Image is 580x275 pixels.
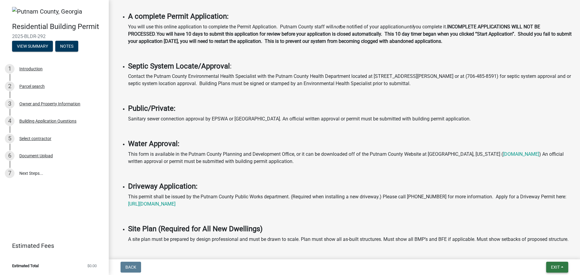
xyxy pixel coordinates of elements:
div: Building Application Questions [19,119,76,123]
i: until [404,24,413,30]
p: A site plan must be prepared by design professional and must be drawn to scale. Plan must show al... [128,236,573,243]
strong: INCOMPLETE APPLICATIONS WILL NOT BE PROCESSED [128,24,540,37]
div: 7 [5,168,14,178]
div: Owner and Property Information [19,102,80,106]
div: Select contractor [19,136,51,141]
strong: Water Approval: [128,139,179,148]
strong: Public/Private: [128,104,176,113]
h4: Residential Building Permit [12,22,104,31]
img: Putnam County, Georgia [12,7,82,16]
div: 4 [5,116,14,126]
strong: A complete Permit Application: [128,12,229,21]
div: 5 [5,134,14,143]
wm-modal-confirm: Summary [12,44,53,49]
div: Document Upload [19,154,53,158]
a: Estimated Fees [5,240,99,252]
div: 3 [5,99,14,109]
span: Back [125,265,136,270]
div: 2 [5,82,14,91]
p: This form is available in the Putnam County Planning and Development Office, or it can be downloa... [128,151,573,165]
strong: You will have 10 days to submit this application for review before your application is closed aut... [128,31,572,44]
div: Introduction [19,67,43,71]
i: not [333,24,340,30]
button: Notes [55,41,78,52]
p: Contact the Putnam County Environmental Health Specialist with the Putnam County Health Departmen... [128,73,573,87]
span: $0.00 [87,264,97,268]
p: Sanitary sewer connection approval by EPSWA or [GEOGRAPHIC_DATA]. An official written approval or... [128,115,573,123]
span: Exit [551,265,560,270]
strong: Driveway Application: [128,182,198,190]
a: [DOMAIN_NAME] [503,151,539,157]
p: This permit shall be issued by the Putnam County Public Works department. (Required when installi... [128,193,573,208]
button: View Summary [12,41,53,52]
p: You will use this online application to complete the Permit Application. Putnam County staff will... [128,23,573,45]
span: 2025-BLDR-292 [12,34,97,39]
strong: Septic System Locate/Approval [128,62,230,70]
div: 6 [5,151,14,161]
h4: : [128,62,573,71]
div: 1 [5,64,14,74]
button: Back [121,262,141,273]
div: Parcel search [19,84,45,88]
strong: Site Plan (Required for All New Dwellings) [128,225,263,233]
span: Estimated Total [12,264,39,268]
button: Exit [546,262,568,273]
a: [URL][DOMAIN_NAME] [128,201,176,207]
wm-modal-confirm: Notes [55,44,78,49]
